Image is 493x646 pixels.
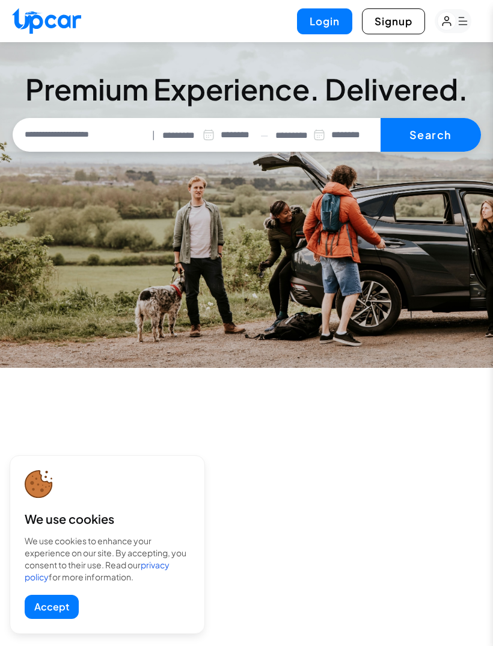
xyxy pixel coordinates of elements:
img: cookie-icon.svg [25,470,53,498]
div: We use cookies to enhance your experience on our site. By accepting, you consent to their use. Re... [25,535,190,583]
button: Search [381,118,481,152]
span: | [152,128,155,142]
button: Signup [362,8,425,34]
div: We use cookies [25,511,190,527]
img: Upcar Logo [12,8,81,34]
span: — [260,128,268,142]
h3: Premium Experience. Delivered. [13,75,481,104]
button: Login [297,8,352,34]
button: Accept [25,595,79,619]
